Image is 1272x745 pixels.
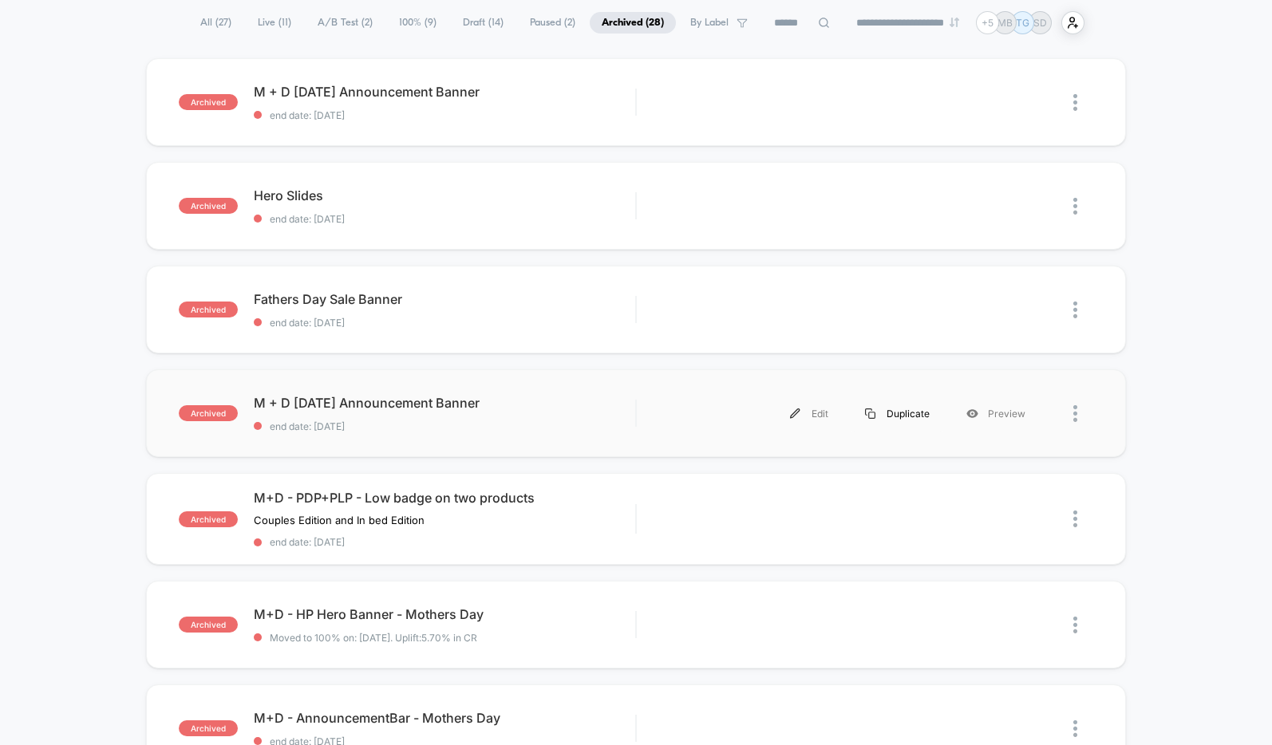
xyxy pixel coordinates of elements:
[306,12,385,34] span: A/B Test ( 2 )
[188,12,243,34] span: All ( 27 )
[254,420,635,432] span: end date: [DATE]
[772,396,847,432] div: Edit
[254,710,635,726] span: M+D - AnnouncementBar - Mothers Day
[950,18,959,27] img: end
[270,632,477,644] span: Moved to 100% on: [DATE] . Uplift: 5.70% in CR
[1073,617,1077,633] img: close
[1073,302,1077,318] img: close
[179,511,238,527] span: archived
[254,490,635,506] span: M+D - PDP+PLP - Low badge on two products
[254,84,635,100] span: M + D [DATE] Announcement Banner
[1073,405,1077,422] img: close
[518,12,587,34] span: Paused ( 2 )
[790,408,800,419] img: menu
[254,291,635,307] span: Fathers Day Sale Banner
[254,109,635,121] span: end date: [DATE]
[1073,94,1077,111] img: close
[179,198,238,214] span: archived
[1016,17,1029,29] p: TG
[254,606,635,622] span: M+D - HP Hero Banner - Mothers Day
[254,395,635,411] span: M + D [DATE] Announcement Banner
[254,213,635,225] span: end date: [DATE]
[1033,17,1047,29] p: SD
[451,12,516,34] span: Draft ( 14 )
[246,12,303,34] span: Live ( 11 )
[948,396,1044,432] div: Preview
[847,396,948,432] div: Duplicate
[254,514,425,526] span: Couples Edition and In bed Edition
[590,12,676,34] span: Archived ( 28 )
[997,17,1013,29] p: MB
[865,408,875,419] img: menu
[1073,198,1077,215] img: close
[387,12,448,34] span: 100% ( 9 )
[179,405,238,421] span: archived
[254,187,635,203] span: Hero Slides
[179,302,238,317] span: archived
[179,94,238,110] span: archived
[1073,510,1077,527] img: close
[976,11,999,34] div: + 5
[1073,720,1077,737] img: close
[690,17,729,29] span: By Label
[179,720,238,736] span: archived
[179,617,238,633] span: archived
[254,536,635,548] span: end date: [DATE]
[254,317,635,329] span: end date: [DATE]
